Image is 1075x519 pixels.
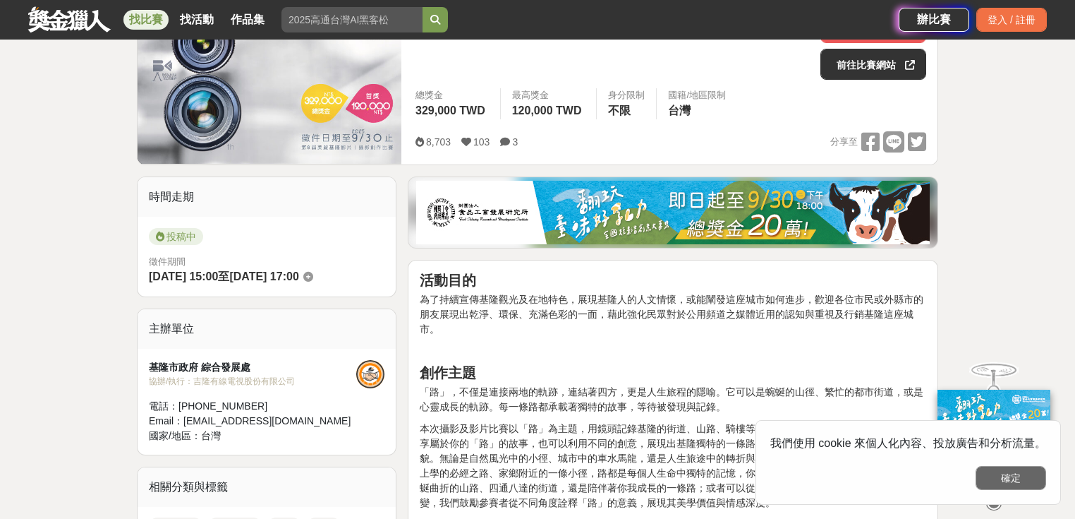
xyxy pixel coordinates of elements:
span: 徵件期間 [149,256,186,267]
img: b0ef2173-5a9d-47ad-b0e3-de335e335c0a.jpg [416,181,930,244]
span: [DATE] 15:00 [149,270,218,282]
span: 120,000 TWD [512,105,582,117]
a: 找活動 [174,10,219,30]
div: 登入 / 註冊 [976,8,1047,32]
div: 主辦單位 [138,309,396,349]
div: 協辦/執行： 吉隆有線電視股份有限公司 [149,375,356,388]
span: 103 [473,136,490,148]
span: 國家/地區： [149,430,201,441]
div: Email： [EMAIL_ADDRESS][DOMAIN_NAME] [149,414,356,429]
span: [DATE] 17:00 [229,270,298,282]
span: 我們使用 cookie 來個人化內容、投放廣告和分析流量。 [770,437,1046,449]
img: ff197300-f8ee-455f-a0ae-06a3645bc375.jpg [937,390,1050,484]
div: 基隆市政府 綜合發展處 [149,360,356,375]
div: 身分限制 [608,88,645,102]
span: 至 [218,270,229,282]
span: 台灣 [668,105,691,117]
strong: 創作主題 [420,365,476,381]
a: 作品集 [225,10,270,30]
div: 相關分類與標籤 [138,467,396,507]
span: 投稿中 [149,228,203,245]
button: 確定 [976,466,1046,490]
div: 時間走期 [138,177,396,217]
strong: 活動目的 [420,273,476,288]
span: 台灣 [201,430,221,441]
span: 分享至 [830,131,858,153]
span: 8,703 [426,136,451,148]
div: 電話： [PHONE_NUMBER] [149,399,356,414]
input: 2025高通台灣AI黑客松 [281,7,423,32]
a: 前往比賽網站 [820,49,926,80]
img: Cover Image [138,1,401,164]
span: 329,000 TWD [415,105,485,117]
span: 最高獎金 [512,88,585,102]
a: 辦比賽 [899,8,969,32]
span: 總獎金 [415,88,489,102]
span: 不限 [608,105,631,117]
p: 本次攝影及影片比賽以「路」為主題，用鏡頭記錄基隆的街道、山路、騎樓等，用鏡頭記錄下每一段獨特的旅程，分享屬於你的「路」的故事，也可以利用不同的創意，展現出基隆獨特的一條路，邀請參賽者透過鏡頭捕捉... [420,422,926,511]
div: 國籍/地區限制 [668,88,726,102]
a: 找比賽 [123,10,169,30]
p: 為了持續宣傳基隆觀光及在地特色，展現基隆人的人文情懷，或能闡發這座城市如何進步，歡迎各位市民或外縣市的朋友展現出乾淨、環保、充滿色彩的一面，藉此強化民眾對於公用頻道之媒體近用的認知與重視及行銷基... [420,292,926,337]
span: 3 [512,136,518,148]
p: 「路」，不僅是連接兩地的軌跡，連結著四方，更是人生旅程的隱喻。它可以是蜿蜒的山徑、繁忙的都市街道，或是心靈成長的軌跡。每一條路都承載著獨特的故事，等待被發現與記錄。 [420,385,926,414]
